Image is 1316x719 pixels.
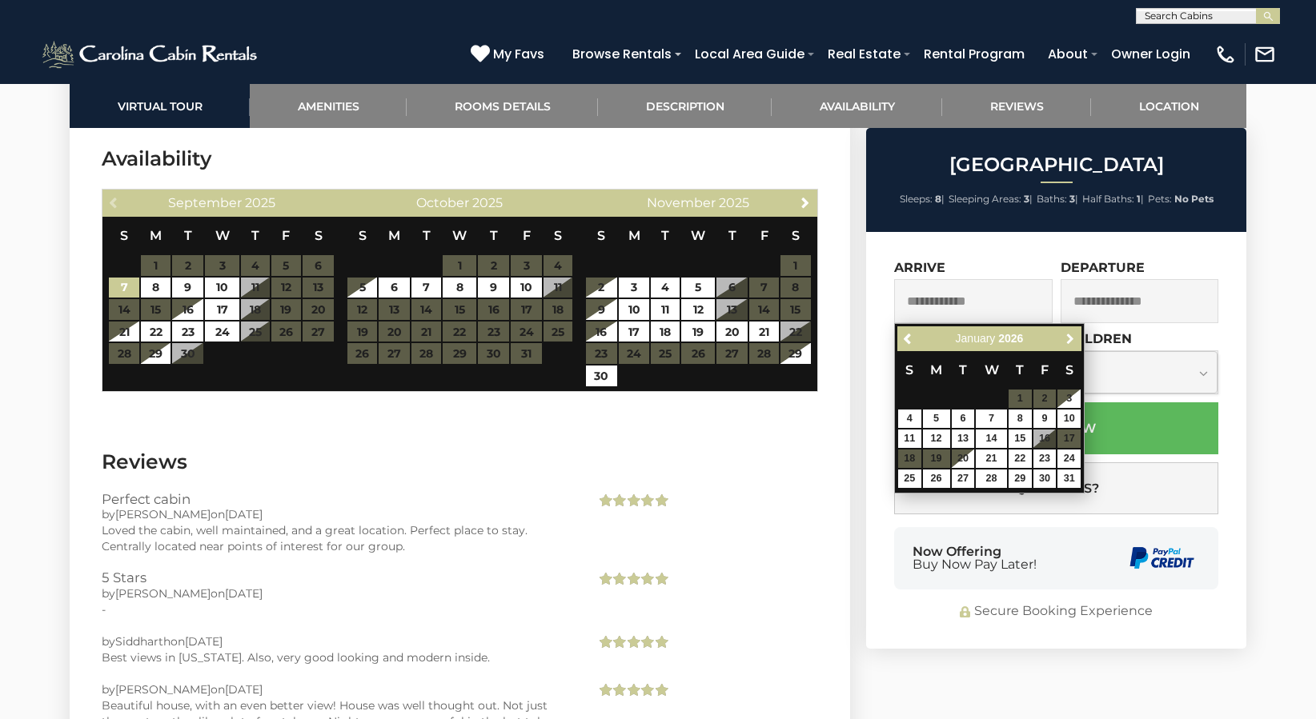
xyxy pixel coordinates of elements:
[172,299,203,320] a: 16
[651,278,680,298] a: 4
[1008,429,1033,449] td: $279
[102,633,572,649] div: by on
[1009,429,1032,448] a: 15
[1214,43,1237,66] img: phone-regular-white.png
[586,365,617,386] a: 30
[681,299,715,320] a: 12
[102,522,572,554] div: Loved the cabin, well maintained, and a great location. Perfect place to stay. Centrally located ...
[897,409,922,429] td: $411
[719,195,749,210] span: 2025
[250,84,407,128] a: Amenities
[205,278,239,298] a: 10
[1148,193,1172,205] span: Pets:
[1037,193,1067,205] span: Baths:
[952,469,975,488] a: 27
[1069,193,1075,205] strong: 3
[951,449,976,469] td: $240
[716,322,748,342] a: 20
[1009,449,1032,468] a: 22
[956,332,996,345] span: January
[1057,449,1081,469] td: $468
[916,40,1033,68] a: Rental Program
[172,278,203,298] a: 9
[975,469,1007,489] td: $277
[619,299,650,320] a: 10
[102,585,572,601] div: by on
[687,40,812,68] a: Local Area Guide
[1057,469,1081,488] a: 31
[225,507,263,521] span: [DATE]
[952,449,975,468] a: 20
[1174,193,1214,205] strong: No Pets
[251,228,259,243] span: Thursday
[897,469,922,489] td: $371
[315,228,323,243] span: Saturday
[772,84,942,128] a: Availability
[115,682,211,697] span: [PERSON_NAME]
[1033,409,1057,428] a: 9
[1060,329,1080,349] a: Next
[586,322,617,342] a: 16
[1137,193,1141,205] strong: 1
[443,278,476,298] a: 8
[1064,333,1077,346] span: Next
[897,429,922,449] td: $342
[1033,409,1057,429] td: $389
[975,449,1007,469] td: $259
[184,228,192,243] span: Tuesday
[1057,449,1081,468] a: 24
[1061,331,1132,346] label: Children
[102,570,572,585] h3: 5 Stars
[168,195,242,210] span: September
[935,193,941,205] strong: 8
[225,682,263,697] span: [DATE]
[728,228,736,243] span: Thursday
[796,192,816,212] a: Next
[141,322,171,342] a: 22
[1033,449,1057,469] td: $465
[109,278,138,298] a: 7
[1008,449,1033,469] td: $325
[205,299,239,320] a: 17
[900,189,945,210] li: |
[651,322,680,342] a: 18
[923,429,950,448] a: 12
[1037,189,1078,210] li: |
[115,507,211,521] span: [PERSON_NAME]
[998,332,1023,345] span: 2026
[949,193,1021,205] span: Sleeping Areas:
[923,469,950,488] a: 26
[472,195,503,210] span: 2025
[102,506,572,522] div: by on
[951,469,976,489] td: $267
[760,228,768,243] span: Friday
[379,278,410,298] a: 6
[1009,409,1032,428] a: 8
[102,448,818,476] h3: Reviews
[493,44,544,64] span: My Favs
[923,409,950,428] a: 5
[1057,469,1081,489] td: $462
[586,299,617,320] a: 9
[922,409,951,429] td: $244
[1057,409,1081,428] a: 10
[205,322,239,342] a: 24
[102,492,572,506] h3: Perfect cabin
[1009,469,1032,488] a: 29
[975,429,1007,449] td: $243
[959,362,967,377] span: Tuesday
[749,322,779,342] a: 21
[102,145,818,173] h3: Availability
[185,634,223,649] span: [DATE]
[894,260,945,275] label: Arrive
[554,228,562,243] span: Saturday
[564,40,680,68] a: Browse Rentals
[976,449,1006,468] a: 21
[1057,389,1081,408] a: 3
[282,228,290,243] span: Friday
[215,228,230,243] span: Wednesday
[1033,469,1057,489] td: $458
[471,44,548,65] a: My Favs
[1091,84,1246,128] a: Location
[976,409,1006,428] a: 7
